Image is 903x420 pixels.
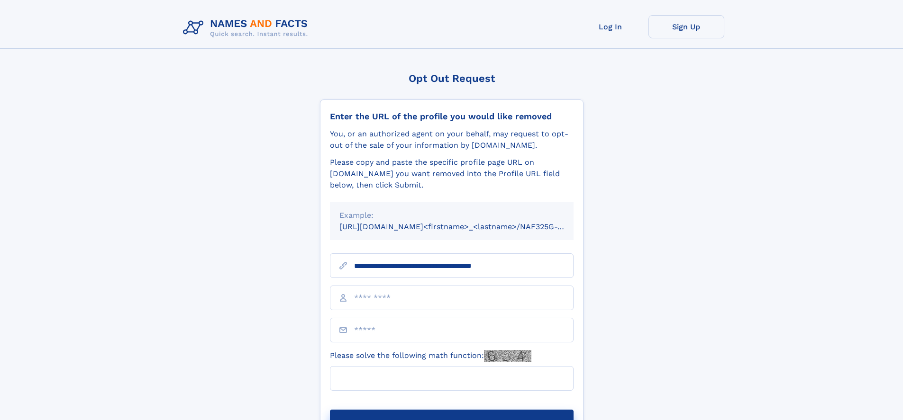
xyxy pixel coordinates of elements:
div: Please copy and paste the specific profile page URL on [DOMAIN_NAME] you want removed into the Pr... [330,157,574,191]
div: Opt Out Request [320,72,584,84]
small: [URL][DOMAIN_NAME]<firstname>_<lastname>/NAF325G-xxxxxxxx [339,222,592,231]
label: Please solve the following math function: [330,350,531,362]
div: Example: [339,210,564,221]
a: Log In [573,15,648,38]
div: Enter the URL of the profile you would like removed [330,111,574,122]
img: Logo Names and Facts [179,15,316,41]
a: Sign Up [648,15,724,38]
div: You, or an authorized agent on your behalf, may request to opt-out of the sale of your informatio... [330,128,574,151]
